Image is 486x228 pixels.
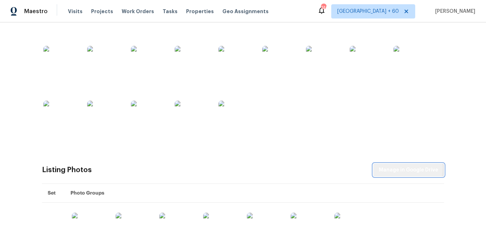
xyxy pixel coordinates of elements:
[65,184,444,203] th: Photo Groups
[337,8,399,15] span: [GEOGRAPHIC_DATA] + 60
[42,184,65,203] th: Set
[373,164,444,177] button: Manage in Google Drive
[222,8,269,15] span: Geo Assignments
[432,8,475,15] span: [PERSON_NAME]
[321,4,326,11] div: 746
[186,8,214,15] span: Properties
[163,9,178,14] span: Tasks
[68,8,83,15] span: Visits
[42,166,92,174] div: Listing Photos
[24,8,48,15] span: Maestro
[122,8,154,15] span: Work Orders
[379,166,438,175] span: Manage in Google Drive
[91,8,113,15] span: Projects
